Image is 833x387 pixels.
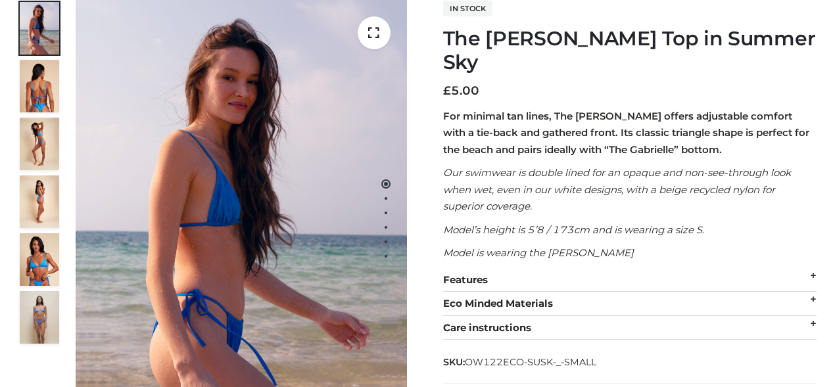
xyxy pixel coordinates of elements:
h1: The [PERSON_NAME] Top in Summer Sky [443,27,817,74]
img: 1.Alex-top_SS-1_4464b1e7-c2c9-4e4b-a62c-58381cd673c0-1.jpg [20,2,59,55]
em: Model’s height is 5’8 / 173cm and is wearing a size S. [443,223,704,236]
div: Features [443,268,817,292]
img: 3.Alex-top_CN-1-1-2.jpg [20,175,59,228]
img: 4.Alex-top_CN-1-1-2.jpg [20,118,59,170]
img: SSVC.jpg [20,291,59,344]
span: OW122ECO-SUSK-_-SMALL [465,356,596,368]
em: Our swimwear is double lined for an opaque and non-see-through look when wet, even in our white d... [443,166,791,212]
img: 2.Alex-top_CN-1-1-2.jpg [20,233,59,286]
span: £ [443,83,451,98]
strong: For minimal tan lines, The [PERSON_NAME] offers adjustable comfort with a tie-back and gathered f... [443,110,809,156]
em: Model is wearing the [PERSON_NAME] [443,246,634,259]
span: In stock [443,1,492,16]
img: 5.Alex-top_CN-1-1_1-1.jpg [20,60,59,112]
bdi: 5.00 [443,83,479,98]
div: Care instructions [443,316,817,340]
span: SKU: [443,354,598,370]
div: Eco Minded Materials [443,292,817,316]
